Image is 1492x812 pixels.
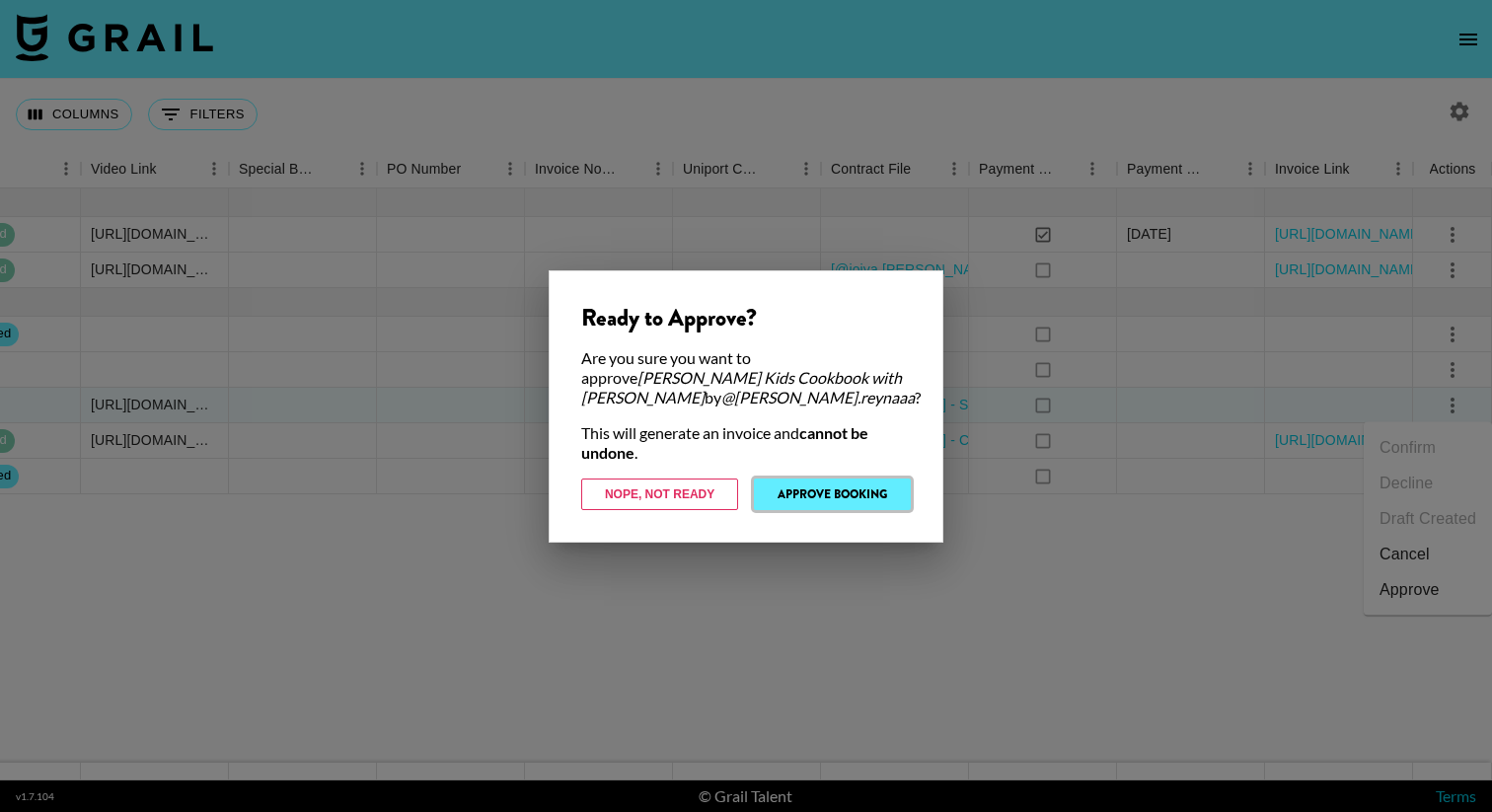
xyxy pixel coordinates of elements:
div: This will generate an invoice and . [581,423,911,463]
em: @ [PERSON_NAME].reynaaa [721,388,915,406]
em: [PERSON_NAME] Kids Cookbook with [PERSON_NAME] [581,368,902,406]
div: Are you sure you want to approve by ? [581,348,911,407]
button: Nope, Not Ready [581,479,738,510]
strong: cannot be undone [581,423,868,462]
button: Approve Booking [754,479,911,510]
div: Ready to Approve? [581,303,911,332]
